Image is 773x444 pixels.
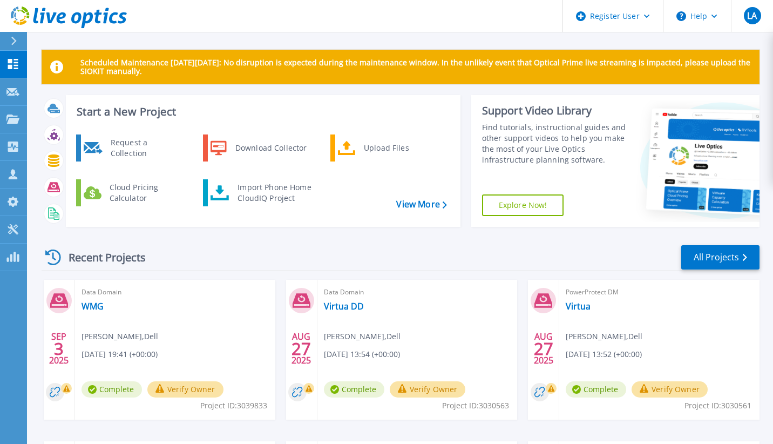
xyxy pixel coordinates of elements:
span: PowerProtect DM [566,286,753,298]
button: Verify Owner [632,381,708,398]
a: WMG [82,301,104,312]
span: [DATE] 19:41 (+00:00) [82,348,158,360]
span: Project ID: 3039833 [200,400,267,412]
span: 27 [534,344,553,353]
span: [PERSON_NAME] , Dell [324,331,401,342]
span: Project ID: 3030561 [684,400,751,412]
span: Complete [82,381,142,398]
div: AUG 2025 [291,329,311,368]
div: Recent Projects [42,244,160,271]
span: Data Domain [82,286,269,298]
div: Cloud Pricing Calculator [104,182,184,204]
span: LA [747,11,757,20]
div: AUG 2025 [533,329,554,368]
span: [PERSON_NAME] , Dell [566,331,642,342]
a: Virtua [566,301,591,312]
h3: Start a New Project [77,106,446,118]
div: Request a Collection [105,137,184,159]
span: Project ID: 3030563 [442,400,509,412]
span: [DATE] 13:54 (+00:00) [324,348,400,360]
a: Upload Files [330,134,441,162]
span: Data Domain [324,286,511,298]
a: All Projects [681,245,760,270]
span: Complete [324,381,384,398]
a: Virtua DD [324,301,364,312]
a: Download Collector [203,134,314,162]
span: Complete [566,381,626,398]
button: Verify Owner [147,381,223,398]
div: Download Collector [230,137,311,159]
span: [DATE] 13:52 (+00:00) [566,348,642,360]
p: Scheduled Maintenance [DATE][DATE]: No disruption is expected during the maintenance window. In t... [80,58,751,76]
button: Verify Owner [390,381,466,398]
span: 3 [54,344,64,353]
div: SEP 2025 [49,329,69,368]
div: Upload Files [358,137,438,159]
span: [PERSON_NAME] , Dell [82,331,158,342]
span: 27 [291,344,311,353]
div: Support Video Library [482,104,626,118]
a: Explore Now! [482,194,564,216]
a: View More [396,199,446,210]
a: Request a Collection [76,134,187,162]
div: Find tutorials, instructional guides and other support videos to help you make the most of your L... [482,122,626,165]
a: Cloud Pricing Calculator [76,179,187,206]
div: Import Phone Home CloudIQ Project [232,182,316,204]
